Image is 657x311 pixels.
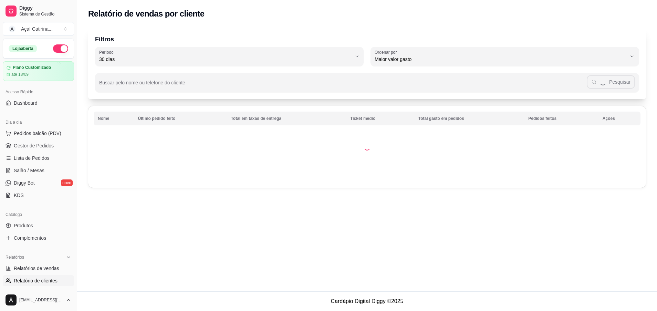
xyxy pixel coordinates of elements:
a: Relatórios de vendas [3,263,74,274]
a: Plano Customizadoaté 18/09 [3,61,74,81]
a: Dashboard [3,97,74,108]
article: até 18/09 [11,72,29,77]
span: KDS [14,192,24,199]
button: [EMAIL_ADDRESS][DOMAIN_NAME] [3,292,74,308]
p: Filtros [95,34,639,44]
button: Select a team [3,22,74,36]
span: Complementos [14,235,46,241]
a: DiggySistema de Gestão [3,3,74,19]
span: 30 dias [99,56,351,63]
a: Relatório de clientes [3,275,74,286]
div: Dia a dia [3,117,74,128]
span: Sistema de Gestão [19,11,71,17]
span: Gestor de Pedidos [14,142,54,149]
div: Catálogo [3,209,74,220]
span: Pedidos balcão (PDV) [14,130,61,137]
span: A [9,25,15,32]
div: Loading [364,144,371,151]
label: Período [99,49,116,55]
button: Período30 dias [95,47,364,66]
input: Buscar pelo nome ou telefone do cliente [99,82,587,89]
button: Ordenar porMaior valor gasto [371,47,639,66]
span: Diggy [19,5,71,11]
a: Complementos [3,232,74,243]
button: Pedidos balcão (PDV) [3,128,74,139]
h2: Relatório de vendas por cliente [88,8,205,19]
div: Loja aberta [9,45,37,52]
div: Açaí Catirina ... [21,25,53,32]
span: Relatório de clientes [14,277,58,284]
span: [EMAIL_ADDRESS][DOMAIN_NAME] [19,297,63,303]
article: Plano Customizado [13,65,51,70]
a: Gestor de Pedidos [3,140,74,151]
span: Relatórios de vendas [14,265,59,272]
span: Relatórios [6,255,24,260]
button: Alterar Status [53,44,68,53]
label: Ordenar por [375,49,399,55]
a: KDS [3,190,74,201]
span: Dashboard [14,100,38,106]
footer: Cardápio Digital Diggy © 2025 [77,291,657,311]
span: Diggy Bot [14,179,35,186]
span: Salão / Mesas [14,167,44,174]
span: Maior valor gasto [375,56,627,63]
span: Produtos [14,222,33,229]
span: Lista de Pedidos [14,155,50,162]
a: Relatório de mesas [3,288,74,299]
a: Diggy Botnovo [3,177,74,188]
a: Lista de Pedidos [3,153,74,164]
div: Acesso Rápido [3,86,74,97]
a: Produtos [3,220,74,231]
a: Salão / Mesas [3,165,74,176]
